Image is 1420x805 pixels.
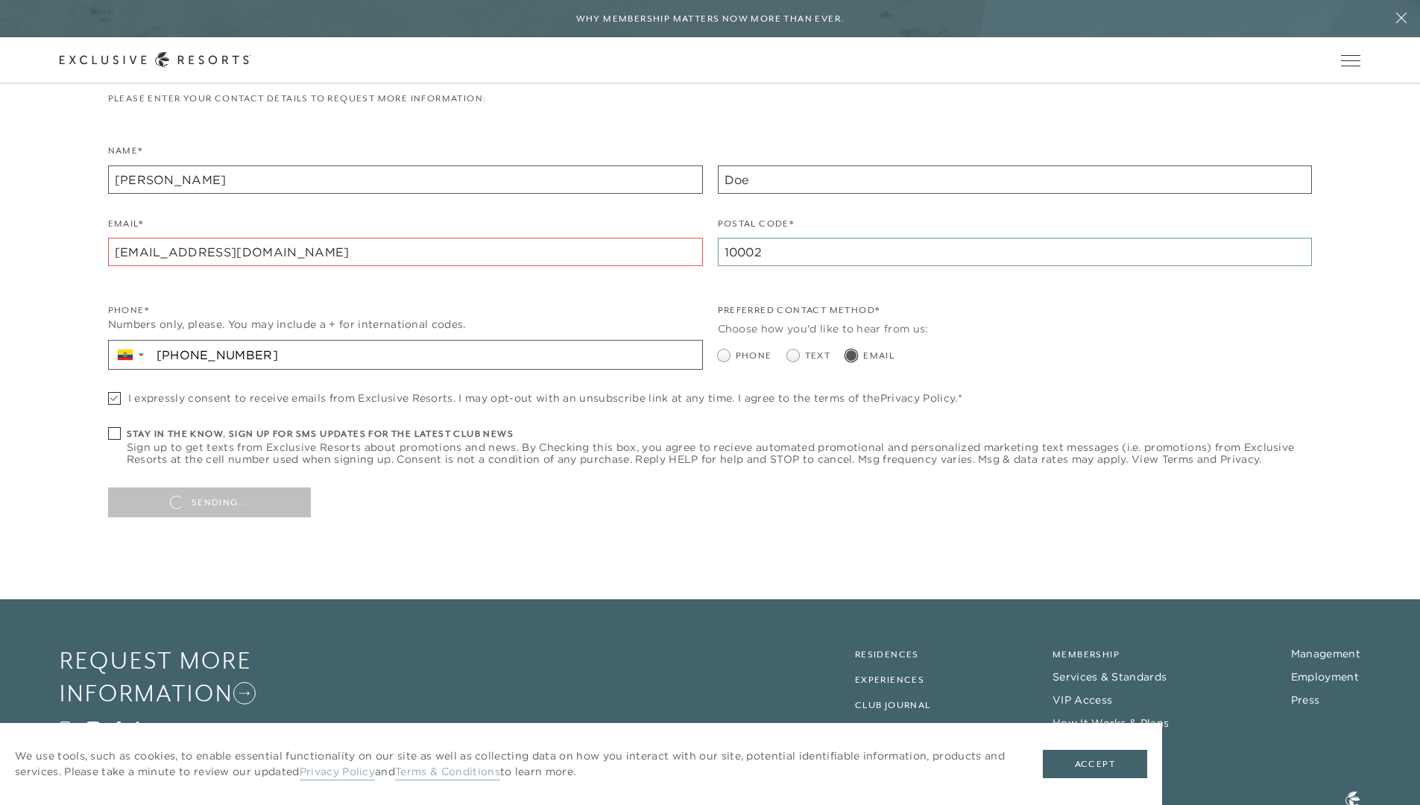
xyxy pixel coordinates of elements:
[108,238,703,266] input: name@example.com
[805,349,831,363] span: Text
[718,303,880,325] legend: Preferred Contact Method*
[108,144,143,165] label: Name*
[718,321,1313,337] div: Choose how you'd like to hear from us:
[1043,750,1147,778] button: Accept
[855,700,931,710] a: Club Journal
[736,349,772,363] span: Phone
[108,217,143,239] label: Email*
[15,748,1013,780] p: We use tools, such as cookies, to enable essential functionality on our site as well as collectin...
[576,12,845,26] h6: Why Membership Matters Now More Than Ever.
[300,765,375,780] a: Privacy Policy
[127,427,1313,441] h6: Stay in the know. Sign up for sms updates for the latest club news
[108,303,703,318] div: Phone*
[151,341,702,369] input: Enter a phone number
[880,391,955,405] a: Privacy Policy
[108,317,703,332] div: Numbers only, please. You may include a + for international codes.
[718,165,1313,194] input: Last
[108,487,311,517] button: Sending...
[1291,693,1320,707] a: Press
[108,165,703,194] input: First
[718,238,1313,266] input: Postal Code
[60,644,315,710] a: Request More Information
[1291,670,1359,684] a: Employment
[136,350,146,359] span: ▼
[1053,716,1169,730] a: How It Works & Plans
[855,649,919,660] a: Residences
[127,441,1313,465] span: Sign up to get texts from Exclusive Resorts about promotions and news. By Checking this box, you ...
[1053,693,1112,707] a: VIP Access
[855,675,924,685] a: Experiences
[1053,649,1120,660] a: Membership
[1341,55,1360,66] button: Open navigation
[108,92,1313,106] p: Please enter your contact details to request more information:
[395,765,500,780] a: Terms & Conditions
[128,392,962,404] span: I expressly consent to receive emails from Exclusive Resorts. I may opt-out with an unsubscribe l...
[1291,647,1360,660] a: Management
[1053,670,1167,684] a: Services & Standards
[863,349,894,363] span: Email
[109,341,151,369] div: Country Code Selector
[718,217,795,239] label: Postal Code*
